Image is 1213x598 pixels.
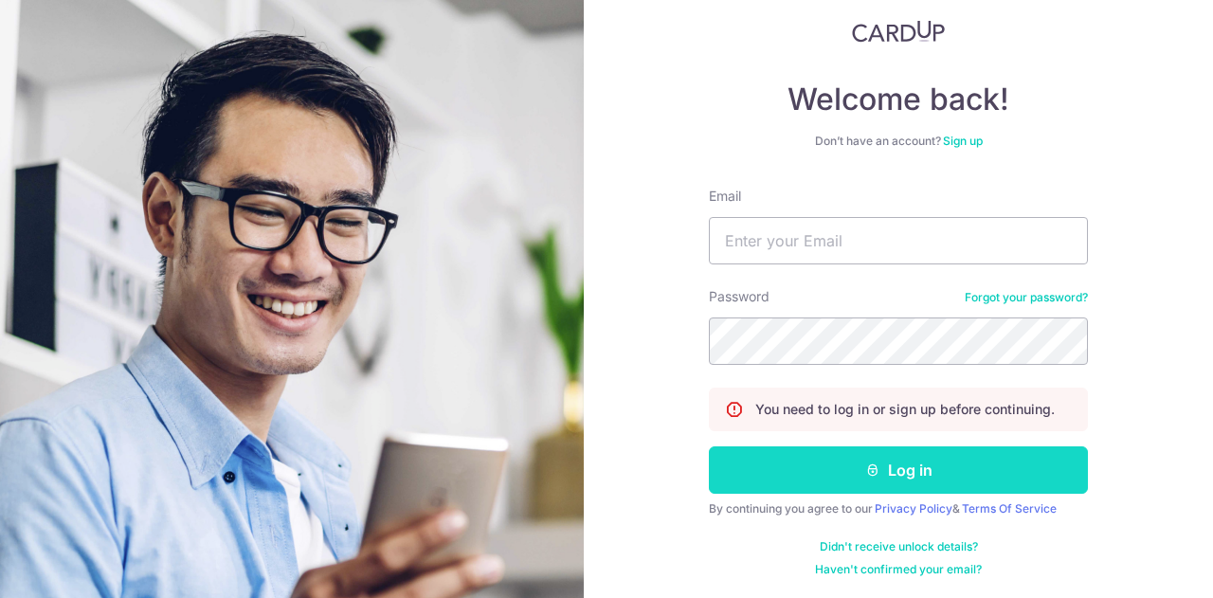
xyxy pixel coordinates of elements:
label: Password [709,287,769,306]
div: Don’t have an account? [709,134,1088,149]
div: By continuing you agree to our & [709,501,1088,516]
input: Enter your Email [709,217,1088,264]
a: Haven't confirmed your email? [815,562,982,577]
h4: Welcome back! [709,81,1088,118]
img: CardUp Logo [852,20,945,43]
label: Email [709,187,741,206]
p: You need to log in or sign up before continuing. [755,400,1055,419]
a: Terms Of Service [962,501,1057,516]
a: Privacy Policy [875,501,952,516]
a: Sign up [943,134,983,148]
a: Forgot your password? [965,290,1088,305]
a: Didn't receive unlock details? [820,539,978,554]
button: Log in [709,446,1088,494]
